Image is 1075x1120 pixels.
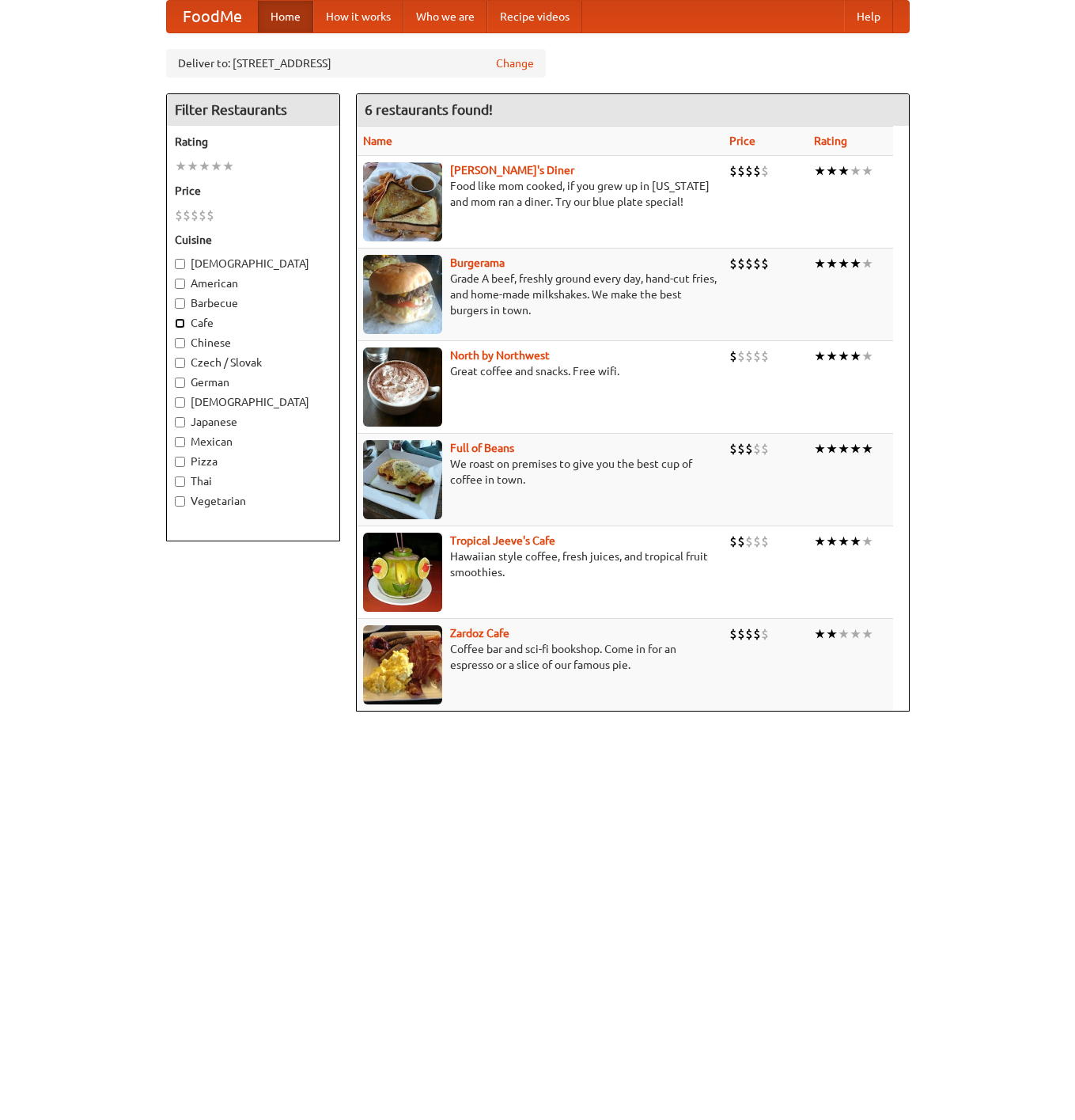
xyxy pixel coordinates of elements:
[850,533,861,550] li: ★
[363,440,442,519] img: beans.jpg
[850,162,861,180] li: ★
[761,347,769,365] li: $
[729,255,737,272] li: $
[753,347,761,365] li: $
[175,397,185,408] input: [DEMOGRAPHIC_DATA]
[814,162,826,180] li: ★
[745,255,753,272] li: $
[745,162,753,180] li: $
[737,533,745,550] li: $
[191,207,199,224] li: $
[761,533,769,550] li: $
[175,394,331,410] label: [DEMOGRAPHIC_DATA]
[363,271,717,318] p: Grade A beef, freshly ground every day, hand-cut fries, and home-made milkshakes. We make the bes...
[826,255,838,272] li: ★
[729,440,737,457] li: $
[363,363,717,379] p: Great coffee and snacks. Free wifi.
[861,533,873,550] li: ★
[729,533,737,550] li: $
[753,255,761,272] li: $
[363,255,442,334] img: burgerama.jpg
[861,625,873,643] li: ★
[175,279,185,289] input: American
[850,255,861,272] li: ★
[175,259,185,269] input: [DEMOGRAPHIC_DATA]
[737,625,745,643] li: $
[450,164,574,177] b: [PERSON_NAME]'s Diner
[814,347,826,365] li: ★
[745,533,753,550] li: $
[175,493,331,509] label: Vegetarian
[166,49,546,78] div: Deliver to: [STREET_ADDRESS]
[175,315,331,331] label: Cafe
[826,533,838,550] li: ★
[403,1,487,32] a: Who we are
[175,358,185,368] input: Czech / Slovak
[761,625,769,643] li: $
[861,255,873,272] li: ★
[850,440,861,457] li: ★
[745,347,753,365] li: $
[838,162,850,180] li: ★
[199,158,210,175] li: ★
[363,162,442,241] img: sallys.jpg
[206,207,214,224] li: $
[814,255,826,272] li: ★
[450,534,555,547] a: Tropical Jeeve's Cafe
[861,347,873,365] li: ★
[175,183,331,199] h5: Price
[861,440,873,457] li: ★
[838,533,850,550] li: ★
[175,496,185,507] input: Vegetarian
[363,625,442,704] img: zardoz.jpg
[826,440,838,457] li: ★
[175,414,331,430] label: Japanese
[861,162,873,180] li: ★
[175,318,185,328] input: Cafe
[737,440,745,457] li: $
[450,349,550,362] a: North by Northwest
[826,625,838,643] li: ★
[753,533,761,550] li: $
[175,374,331,390] label: German
[175,338,185,348] input: Chinese
[753,440,761,457] li: $
[175,207,183,224] li: $
[496,55,534,71] a: Change
[737,347,745,365] li: $
[175,457,185,467] input: Pizza
[814,440,826,457] li: ★
[753,625,761,643] li: $
[175,355,331,370] label: Czech / Slovak
[761,440,769,457] li: $
[729,162,737,180] li: $
[175,256,331,271] label: [DEMOGRAPHIC_DATA]
[258,1,313,32] a: Home
[175,275,331,291] label: American
[729,625,737,643] li: $
[175,437,185,447] input: Mexican
[729,135,755,147] a: Price
[838,440,850,457] li: ★
[210,158,222,175] li: ★
[175,454,331,469] label: Pizza
[850,347,861,365] li: ★
[838,255,850,272] li: ★
[450,256,505,269] a: Burgerama
[363,641,717,673] p: Coffee bar and sci-fi bookshop. Come in for an espresso or a slice of our famous pie.
[313,1,403,32] a: How it works
[814,625,826,643] li: ★
[175,232,331,248] h5: Cuisine
[450,442,514,454] b: Full of Beans
[199,207,206,224] li: $
[175,476,185,487] input: Thai
[363,456,717,488] p: We roast on premises to give you the best cup of coffee in town.
[175,295,331,311] label: Barbecue
[745,625,753,643] li: $
[167,94,339,126] h4: Filter Restaurants
[850,625,861,643] li: ★
[761,255,769,272] li: $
